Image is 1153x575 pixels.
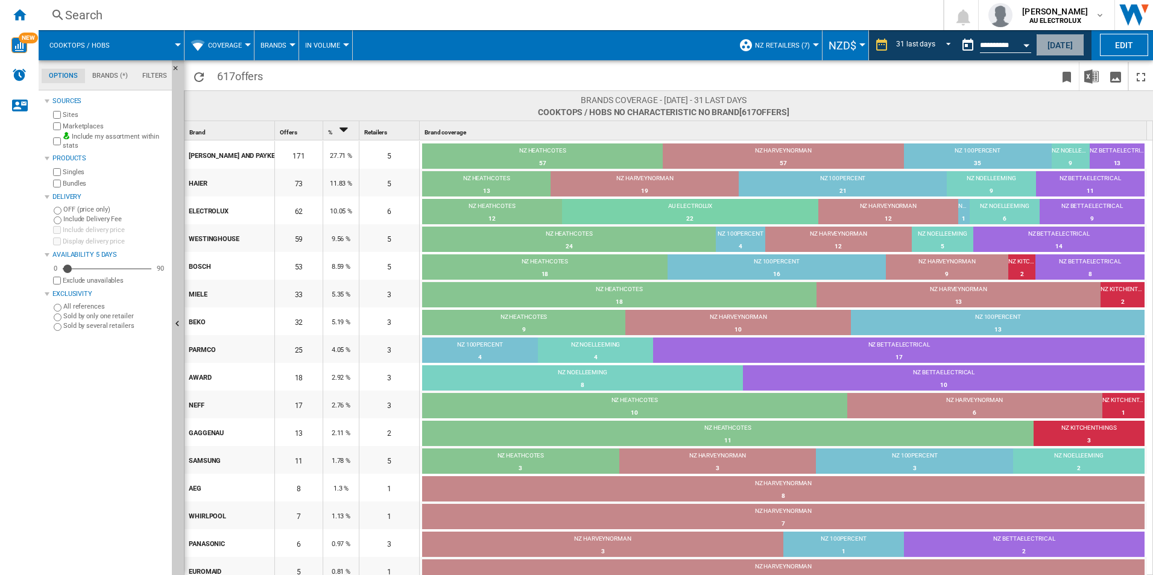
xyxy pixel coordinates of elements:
input: Include delivery price [53,226,61,234]
div: 6 [847,407,1102,419]
td: NZ 100PERCENT : 16 (30.19%) [668,254,886,282]
div: 8 [422,490,1145,502]
div: Coverage [191,30,248,60]
label: Sites [63,110,167,119]
button: In volume [305,30,346,60]
div: NZ BETTAELECTRICAL [743,368,1145,379]
span: Cooktops / hobs [49,42,110,49]
td: NZ HARVEYNORMAN : 10 (31.25%) [625,310,851,338]
img: profile.jpg [988,3,1012,27]
div: 13 [275,418,323,446]
label: Display delivery price [63,237,167,246]
div: 8 [275,474,323,501]
div: HAIER [189,170,274,195]
div: BOSCH [189,253,274,278]
td: NZ HARVEYNORMAN : 19 (26.03%) [551,171,739,199]
div: SAMSUNG [189,447,274,473]
div: 3 [816,462,1013,474]
div: 59 [275,224,323,252]
div: [PERSON_NAME] AND PAYKEL [189,142,274,168]
button: [DATE] [1036,34,1084,56]
div: NZ HARVEYNORMAN [663,146,903,157]
div: 21 [739,185,947,197]
td: NZ HARVEYNORMAN : 6 (35.29%) [847,393,1102,421]
md-slider: Availability [63,263,151,275]
div: 6 [359,196,419,224]
div: 9 [1040,213,1145,225]
button: Hide [172,60,186,82]
div: Sort Descending [326,121,359,140]
div: 1 [359,474,419,501]
div: 1.13 % [323,501,359,529]
button: NZD$ [829,30,862,60]
div: NZ 100PERCENT [904,146,1052,157]
span: Brands [261,42,286,49]
div: 11.83 % [323,169,359,196]
div: 2 [359,418,419,446]
img: wise-card.svg [11,37,27,53]
td: NZ KITCHENTHINGS : 1 (5.88%) [1102,393,1145,421]
div: NZ HARVEYNORMAN [422,479,1145,490]
div: NZ HARVEYNORMAN [847,396,1102,407]
label: All references [63,302,167,311]
span: offers [756,107,787,117]
span: [617 ] [739,107,789,117]
div: 35 [904,157,1052,169]
input: Singles [53,168,61,176]
div: 4 [422,351,538,363]
span: offers [235,70,263,83]
div: 13 [422,185,551,197]
div: 53 [275,252,323,280]
td: NZ KITCHENTHINGS : 2 (3.77%) [1008,254,1035,282]
td: NZ BETTAELECTRICAL : 11 (15.07%) [1036,171,1145,199]
div: 171 [275,141,323,169]
div: NZ HEATHCOTES [422,257,668,268]
button: Reload [187,62,211,90]
div: Delivery [52,192,167,202]
div: 57 [422,157,663,169]
div: NZ HEATHCOTES [422,174,551,185]
div: 1.3 % [323,474,359,501]
div: 3 [359,307,419,335]
div: 10 [743,379,1145,391]
div: 16 [668,268,886,280]
div: 33 [275,280,323,307]
td: NZ NOELLEEMING : 4 (16%) [538,338,654,365]
div: 13 [1090,157,1145,169]
div: NZ HEATHCOTES [422,396,847,407]
div: 8 [1035,268,1145,280]
button: Download in Excel [1079,62,1104,90]
input: OFF (price only) [54,207,62,215]
label: Singles [63,168,167,177]
span: Brand [189,129,206,136]
label: Include Delivery Fee [63,215,167,224]
label: Sold by several retailers [63,321,167,330]
div: NZ NOELLEEMING [1013,451,1145,462]
td: NZ HARVEYNORMAN : 57 (33.33%) [663,143,903,171]
td: NZ HEATHCOTES : 12 (19.35%) [422,199,562,227]
div: 9 [886,268,1008,280]
div: NZ 100PERCENT [739,174,947,185]
div: 3 [359,391,419,418]
button: NZ Retailers (7) [755,30,816,60]
div: 25 [275,335,323,363]
td: NZ HARVEYNORMAN : 12 (19.35%) [818,199,958,227]
div: 17 [275,391,323,418]
div: NZ HARVEYNORMAN [619,451,817,462]
div: AU ELECTROLUX [562,202,818,213]
div: 3 [619,462,817,474]
div: 5 [359,446,419,474]
div: 18 [275,363,323,391]
span: In volume [305,42,340,49]
div: 3 [359,363,419,391]
div: AEG [189,475,274,500]
div: 5.35 % [323,280,359,307]
md-tab-item: Filters [135,69,174,83]
input: Display delivery price [53,277,61,284]
div: 9 [1052,157,1090,169]
div: 6 [970,213,1040,225]
label: Exclude unavailables [63,276,167,285]
div: NZ NOELLEEMING [1052,146,1090,157]
td: NZ 100PERCENT : 4 (6.78%) [716,227,765,254]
